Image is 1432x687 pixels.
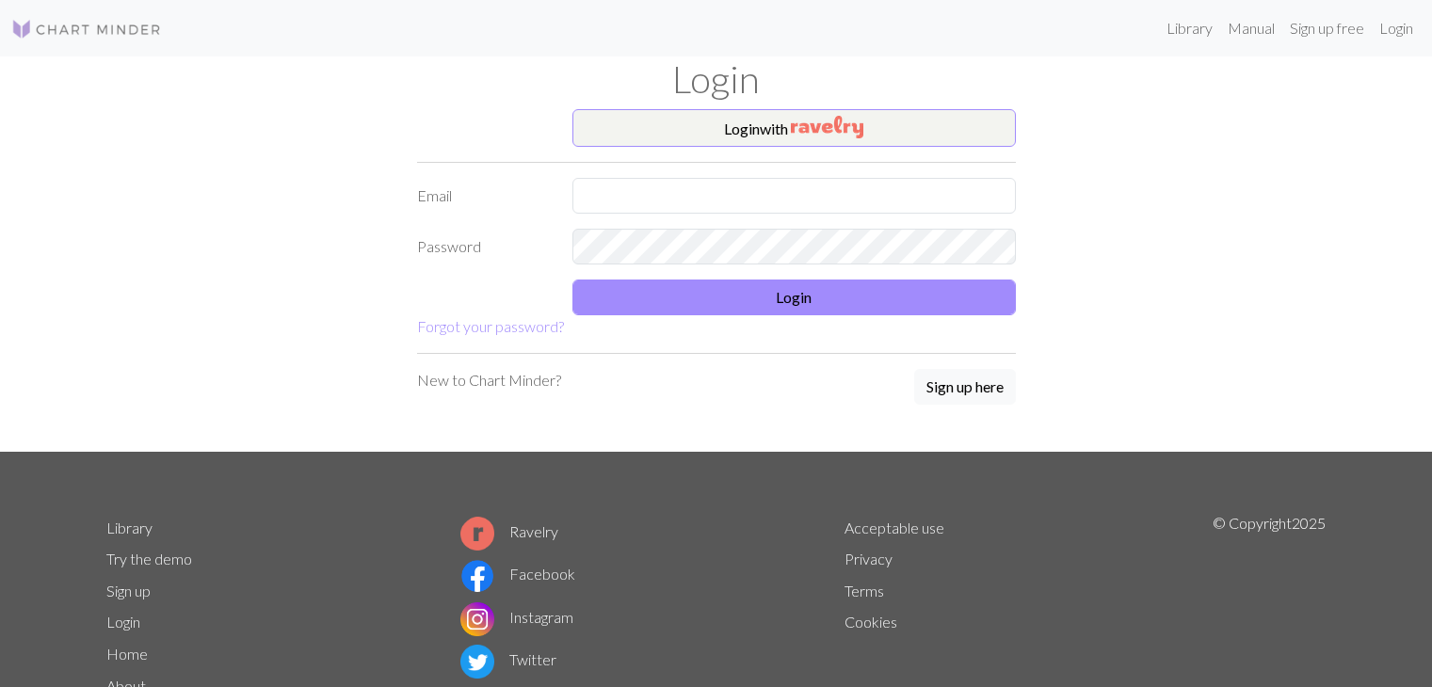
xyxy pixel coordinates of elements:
[417,369,561,391] p: New to Chart Minder?
[460,565,575,583] a: Facebook
[845,582,884,599] a: Terms
[845,519,944,536] a: Acceptable use
[460,608,573,626] a: Instagram
[406,229,561,264] label: Password
[460,602,494,636] img: Instagram logo
[460,522,558,540] a: Ravelry
[791,116,863,138] img: Ravelry
[460,645,494,679] img: Twitter logo
[106,519,153,536] a: Library
[460,559,494,593] img: Facebook logo
[914,369,1016,407] a: Sign up here
[406,178,561,214] label: Email
[11,18,162,40] img: Logo
[95,56,1338,102] h1: Login
[572,109,1016,147] button: Loginwith
[1159,9,1220,47] a: Library
[914,369,1016,405] button: Sign up here
[1282,9,1372,47] a: Sign up free
[460,517,494,551] img: Ravelry logo
[106,613,140,631] a: Login
[106,582,151,599] a: Sign up
[417,317,564,335] a: Forgot your password?
[106,645,148,663] a: Home
[845,550,893,567] a: Privacy
[845,613,897,631] a: Cookies
[1372,9,1421,47] a: Login
[572,280,1016,315] button: Login
[106,550,192,567] a: Try the demo
[460,650,556,668] a: Twitter
[1220,9,1282,47] a: Manual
